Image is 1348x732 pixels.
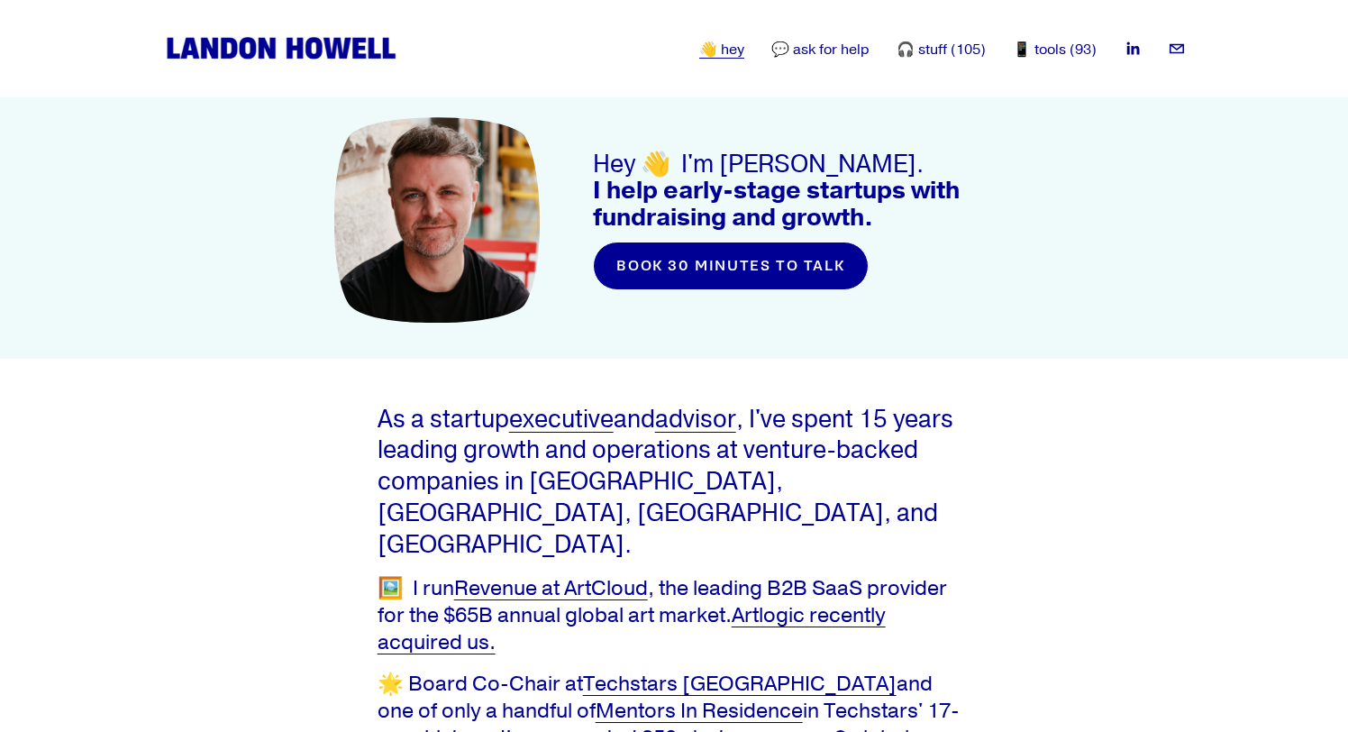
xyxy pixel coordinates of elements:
a: LinkedIn [1124,40,1142,58]
a: 📱 tools (93) [1013,39,1097,60]
a: advisor [655,404,736,435]
p: 🖼️ I run , the leading B2B SaaS provider for the $65B annual global art market. [378,575,971,656]
a: book 30 minutes to talk [593,242,869,290]
a: Techstars [GEOGRAPHIC_DATA] [583,671,897,697]
a: Revenue at ArtCloud [454,575,648,601]
a: 💬 ask for help [771,39,870,60]
a: Mentors In Residence [596,698,803,724]
img: Landon Howell [162,33,400,63]
strong: I help early-stage startups with fundraising and growth. [593,175,965,233]
a: executive [509,404,614,435]
p: As a startup and , I've spent 15 years leading growth and operations at venture-backed companies ... [378,404,971,561]
a: Artlogic recently acquired us. [378,602,886,655]
h3: Hey 👋 I'm [PERSON_NAME]. [593,151,1014,231]
a: 👋 hey [699,39,744,60]
a: landon.howell@gmail.com [1168,40,1186,58]
a: 🎧 stuff (105) [897,39,986,60]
